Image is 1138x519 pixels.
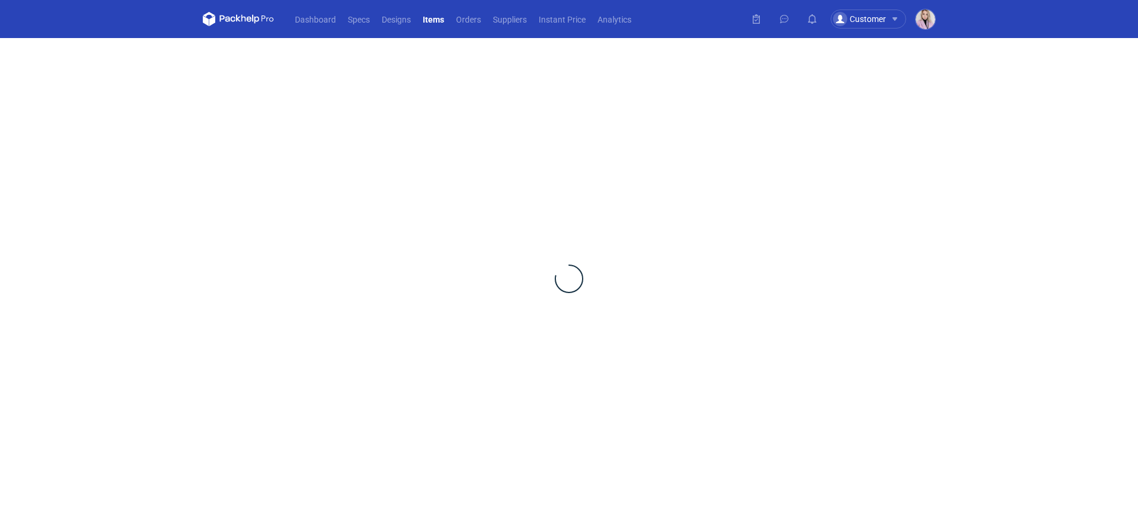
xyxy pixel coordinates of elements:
img: Klaudia Wiśniewska [916,10,935,29]
a: Suppliers [487,12,533,26]
svg: Packhelp Pro [203,12,274,26]
a: Instant Price [533,12,592,26]
a: Items [417,12,450,26]
a: Designs [376,12,417,26]
button: Customer [831,10,916,29]
a: Dashboard [289,12,342,26]
a: Analytics [592,12,637,26]
div: Customer [833,12,886,26]
a: Orders [450,12,487,26]
a: Specs [342,12,376,26]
